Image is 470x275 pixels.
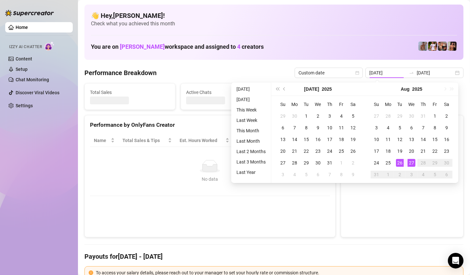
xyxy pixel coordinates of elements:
[438,42,447,51] img: Osvaldo
[16,25,28,30] a: Home
[90,89,170,96] span: Total Sales
[9,44,42,50] span: Izzy AI Chatter
[84,68,157,77] h4: Performance Breakdown
[276,134,330,147] th: Chat Conversion
[122,137,167,144] span: Total Sales & Tips
[346,121,458,129] div: Sales by OnlyFans Creator
[94,137,109,144] span: Name
[90,134,119,147] th: Name
[180,137,224,144] div: Est. Hours Worked
[409,70,414,75] span: to
[119,134,176,147] th: Total Sales & Tips
[355,71,359,75] span: calendar
[233,134,277,147] th: Sales / Hour
[90,121,330,129] div: Performance by OnlyFans Creator
[91,11,457,20] h4: 👋 Hey, [PERSON_NAME] !
[237,137,268,144] span: Sales / Hour
[91,43,264,50] h1: You are on workspace and assigned to creators
[84,252,464,261] h4: Payouts for [DATE] - [DATE]
[186,89,266,96] span: Active Chats
[428,42,437,51] img: Hector
[16,77,49,82] a: Chat Monitoring
[237,43,240,50] span: 4
[16,56,32,61] a: Content
[280,137,321,144] span: Chat Conversion
[89,270,93,275] span: exclamation-circle
[5,10,54,16] img: logo-BBDzfeDw.svg
[16,90,59,95] a: Discover Viral Videos
[448,253,464,268] div: Open Intercom Messenger
[16,103,33,108] a: Settings
[282,89,362,96] span: Messages Sent
[299,68,359,78] span: Custom date
[91,20,457,27] span: Check what you achieved this month
[16,67,28,72] a: Setup
[448,42,457,51] img: Zach
[120,43,165,50] span: [PERSON_NAME]
[369,69,406,76] input: Start date
[418,42,427,51] img: Joey
[417,69,454,76] input: End date
[96,176,324,183] div: No data
[44,41,55,51] img: AI Chatter
[409,70,414,75] span: swap-right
